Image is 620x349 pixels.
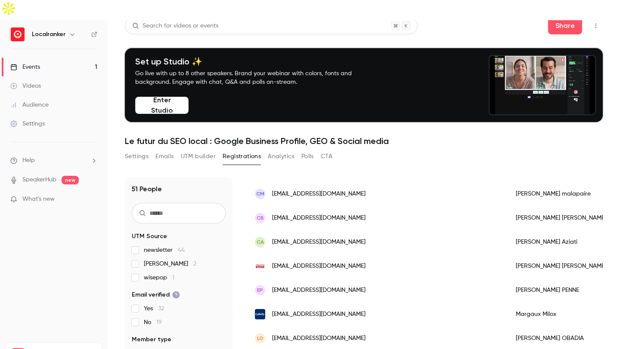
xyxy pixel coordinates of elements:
[135,56,372,67] h4: Set up Studio ✨
[257,286,263,294] span: eP
[22,195,55,204] span: What's new
[321,150,332,163] button: CTA
[172,275,174,281] span: 1
[301,150,314,163] button: Polls
[268,150,294,163] button: Analytics
[507,302,615,326] div: Margaux Milox
[132,232,167,241] span: UTM Source
[144,304,164,313] span: Yes
[144,318,162,327] span: No
[32,30,65,39] h6: Localranker
[132,291,180,299] span: Email verified
[10,119,45,128] div: Settings
[507,278,615,302] div: [PERSON_NAME] PENNE
[144,246,185,254] span: newsletter
[132,184,162,194] h1: 51 People
[22,175,56,184] a: SpeakerHub
[132,21,218,31] div: Search for videos or events
[272,214,366,223] span: [EMAIL_ADDRESS][DOMAIN_NAME]
[144,273,174,282] span: wisepop
[10,156,97,165] li: help-dropdown-opener
[10,82,41,90] div: Videos
[507,254,615,278] div: [PERSON_NAME] [PERSON_NAME]
[62,176,79,184] span: new
[272,190,366,199] span: [EMAIL_ADDRESS][DOMAIN_NAME]
[272,262,366,271] span: [EMAIL_ADDRESS][DOMAIN_NAME]
[507,206,615,230] div: [PERSON_NAME] [PERSON_NAME]
[223,150,261,163] button: Registrations
[272,238,366,247] span: [EMAIL_ADDRESS][DOMAIN_NAME]
[272,310,366,319] span: [EMAIL_ADDRESS][DOMAIN_NAME]
[181,150,216,163] button: UTM builder
[548,17,582,34] button: Share
[272,334,366,343] span: [EMAIL_ADDRESS][DOMAIN_NAME]
[507,182,615,206] div: [PERSON_NAME] malapaire
[11,28,25,41] img: Localranker
[257,214,264,222] span: CB
[10,101,49,109] div: Audience
[257,238,264,246] span: CA
[156,319,162,325] span: 19
[255,261,265,271] img: mondialtissus.com
[158,306,164,312] span: 32
[178,247,185,253] span: 44
[125,136,603,146] h1: Le futur du SEO local : Google Business Profile, GEO & Social media
[507,230,615,254] div: [PERSON_NAME] Aziati
[10,63,40,71] div: Events
[125,150,149,163] button: Settings
[155,150,174,163] button: Emails
[135,69,372,86] p: Go live with up to 8 other speakers. Brand your webinar with colors, fonts and background. Engage...
[144,260,196,268] span: [PERSON_NAME]
[255,309,265,319] img: cultura.fr
[256,190,264,198] span: cm
[132,335,171,344] span: Member type
[257,334,263,342] span: LO
[272,286,366,295] span: [EMAIL_ADDRESS][DOMAIN_NAME]
[135,97,189,114] button: Enter Studio
[193,261,196,267] span: 2
[22,156,35,165] span: Help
